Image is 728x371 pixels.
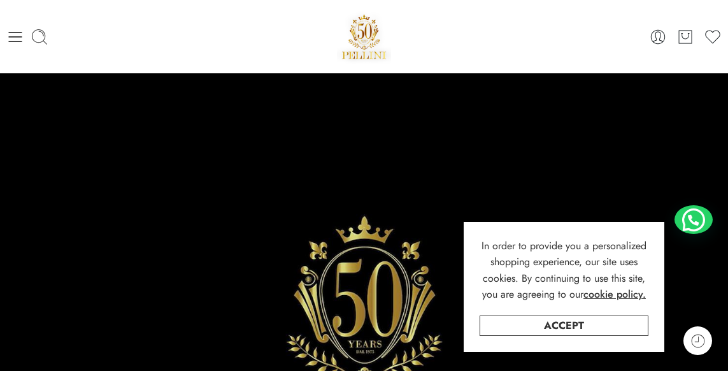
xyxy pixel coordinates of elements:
img: Pellini [337,10,392,64]
a: Wishlist [704,28,722,46]
span: In order to provide you a personalized shopping experience, our site uses cookies. By continuing ... [482,238,646,302]
a: Accept [480,316,648,336]
a: Pellini - [337,10,392,64]
a: Cart [676,28,694,46]
a: cookie policy. [583,286,646,303]
a: Login / Register [649,28,667,46]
